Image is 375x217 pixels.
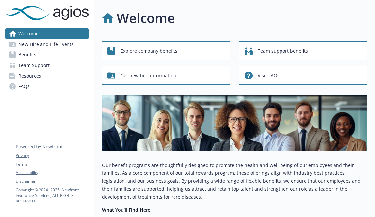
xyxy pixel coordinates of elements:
p: Copyright © 2024 - 2025 , Newfront Insurance Services, ALL RIGHTS RESERVED [16,187,88,204]
span: Get new hire information [121,69,176,82]
span: FAQs [18,81,30,92]
h1: Welcome [117,8,175,28]
a: Resources [5,71,89,81]
span: Visit FAQs [258,69,280,82]
span: New Hire and Life Events [18,39,74,49]
img: overview page banner [102,95,367,151]
a: FAQs [5,81,89,92]
button: Explore company benefits [102,41,230,60]
a: Disclaimer [16,178,88,184]
span: Resources [18,71,41,81]
a: Team Support [5,60,89,71]
a: Welcome [5,28,89,39]
button: Get new hire information [102,66,230,85]
button: Team support benefits [239,41,367,60]
a: Privacy [16,153,88,159]
span: Explore company benefits [121,45,177,57]
strong: What You’ll Find Here: [102,207,152,213]
button: Visit FAQs [239,66,367,85]
span: Benefits [18,49,36,60]
a: Accessibility [16,170,88,176]
a: Benefits [5,49,89,60]
p: Our benefit programs are thoughtfully designed to promote the health and well-being of our employ... [102,161,367,201]
span: Team Support [18,60,50,71]
span: Welcome [18,28,39,39]
span: Team support benefits [258,45,308,57]
a: Terms [16,161,88,167]
a: New Hire and Life Events [5,39,89,49]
